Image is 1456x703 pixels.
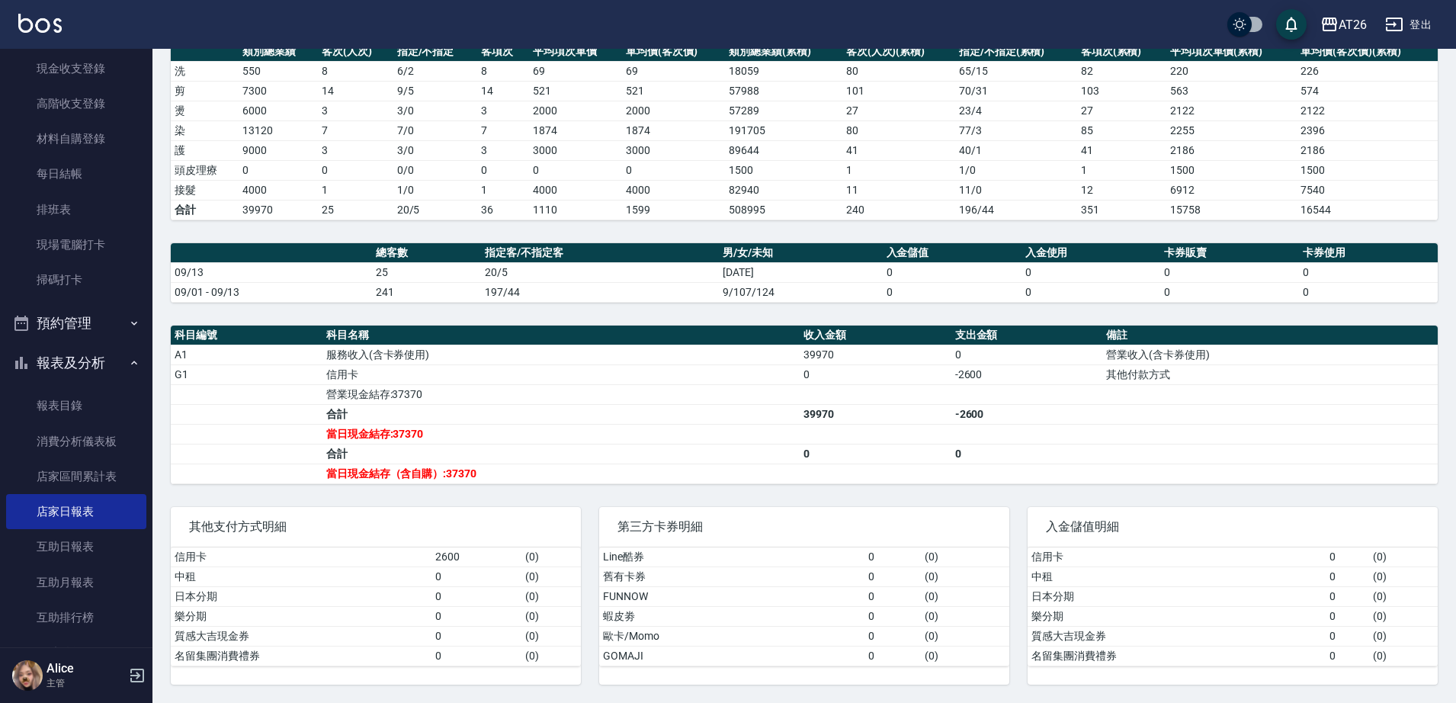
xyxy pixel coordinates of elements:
button: 報表及分析 [6,343,146,383]
td: ( 0 ) [921,626,1009,646]
td: FUNNOW [599,586,864,606]
td: 8 [318,61,393,81]
td: 0 [864,606,922,626]
td: 240 [842,200,955,220]
td: 接髮 [171,180,239,200]
td: 70 / 31 [955,81,1077,101]
th: 男/女/未知 [719,243,883,263]
td: 洗 [171,61,239,81]
td: 0 [864,626,922,646]
td: 3 / 0 [393,140,478,160]
td: 3000 [529,140,622,160]
td: 7 / 0 [393,120,478,140]
td: ( 0 ) [1369,646,1438,666]
th: 單均價(客次價)(累積) [1297,42,1438,62]
td: 0 [1326,626,1370,646]
td: 營業現金結存:37370 [322,384,800,404]
td: 歐卡/Momo [599,626,864,646]
th: 類別總業績(累積) [725,42,842,62]
td: 護 [171,140,239,160]
td: 14 [477,81,529,101]
td: 1599 [622,200,725,220]
td: ( 0 ) [921,606,1009,626]
td: 15758 [1166,200,1297,220]
a: 現場電腦打卡 [6,227,146,262]
td: 2122 [1166,101,1297,120]
td: ( 0 ) [521,626,581,646]
th: 指定/不指定 [393,42,478,62]
td: 3 [477,101,529,120]
button: 預約管理 [6,303,146,343]
td: 80 [842,61,955,81]
table: a dense table [171,326,1438,484]
td: 0 [622,160,725,180]
table: a dense table [171,42,1438,220]
td: ( 0 ) [521,547,581,567]
td: -2600 [951,404,1103,424]
td: 合計 [171,200,239,220]
img: Logo [18,14,62,33]
td: 營業收入(含卡券使用) [1102,345,1438,364]
a: 現金收支登錄 [6,51,146,86]
td: 197/44 [481,282,719,302]
th: 單均價(客次價) [622,42,725,62]
td: 191705 [725,120,842,140]
td: 521 [622,81,725,101]
td: 220 [1166,61,1297,81]
a: 互助排行榜 [6,600,146,635]
th: 指定客/不指定客 [481,243,719,263]
td: 25 [372,262,481,282]
td: 日本分期 [1028,586,1326,606]
td: 101 [842,81,955,101]
td: 89644 [725,140,842,160]
td: 0 [318,160,393,180]
td: 2000 [622,101,725,120]
td: ( 0 ) [1369,606,1438,626]
td: 9 / 5 [393,81,478,101]
td: 41 [1077,140,1166,160]
td: 燙 [171,101,239,120]
th: 卡券販賣 [1160,243,1299,263]
td: 3 / 0 [393,101,478,120]
td: 82940 [725,180,842,200]
td: 日本分期 [171,586,431,606]
table: a dense table [1028,547,1438,666]
td: 80 [842,120,955,140]
td: 3 [318,140,393,160]
td: 2122 [1297,101,1438,120]
td: 1500 [1297,160,1438,180]
th: 類別總業績 [239,42,318,62]
td: 2600 [431,547,521,567]
td: 7300 [239,81,318,101]
td: 0 / 0 [393,160,478,180]
td: 1 [1077,160,1166,180]
td: 3000 [622,140,725,160]
td: 574 [1297,81,1438,101]
td: ( 0 ) [1369,626,1438,646]
td: 0 [477,160,529,180]
td: 1874 [529,120,622,140]
td: 3 [318,101,393,120]
td: 名留集團消費禮券 [1028,646,1326,666]
a: 店家區間累計表 [6,459,146,494]
span: 入金儲值明細 [1046,519,1419,534]
th: 客項次(累積) [1077,42,1166,62]
th: 指定/不指定(累積) [955,42,1077,62]
td: 0 [529,160,622,180]
td: 521 [529,81,622,101]
td: 0 [431,567,521,586]
td: 7 [477,120,529,140]
td: 4000 [239,180,318,200]
td: 77 / 3 [955,120,1077,140]
td: 85 [1077,120,1166,140]
td: 0 [1326,586,1370,606]
td: 23 / 4 [955,101,1077,120]
img: Person [12,660,43,691]
td: 0 [1299,262,1438,282]
td: 9000 [239,140,318,160]
td: 0 [1021,262,1160,282]
td: ( 0 ) [1369,567,1438,586]
td: 2186 [1297,140,1438,160]
td: 名留集團消費禮券 [171,646,431,666]
td: 39970 [239,200,318,220]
